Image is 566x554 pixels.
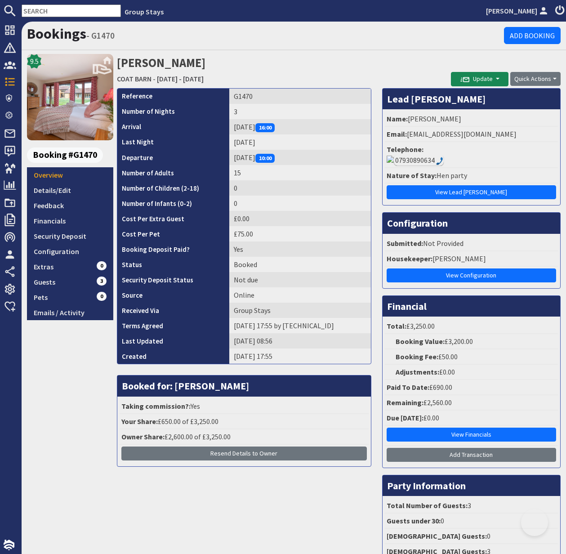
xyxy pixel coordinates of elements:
td: £75.00 [229,226,371,241]
li: Hen party [385,168,558,183]
div: 07930890634 [387,155,556,165]
strong: Remaining: [387,398,423,407]
strong: Due [DATE]: [387,413,423,422]
a: Configuration [27,244,113,259]
th: Cost Per Extra Guest [117,211,229,226]
a: View Configuration [387,268,556,282]
a: View Lead [PERSON_NAME] [387,185,556,199]
th: Received Via [117,303,229,318]
a: Financials [27,213,113,228]
li: 0 [385,529,558,544]
strong: Total Number of Guests: [387,501,468,510]
a: Booking #G1470 [27,147,110,163]
small: - G1470 [86,30,115,41]
td: Group Stays [229,303,371,318]
strong: Adjustments: [396,367,439,376]
th: Booking Deposit Paid? [117,241,229,257]
strong: Guests under 30: [387,516,441,525]
td: [DATE] 17:55 by [TECHNICAL_ID] [229,318,371,333]
th: Security Deposit Status [117,272,229,287]
h3: Configuration [383,213,560,233]
h3: Booked for: [PERSON_NAME] [117,375,371,396]
a: COAT BARN [117,74,152,83]
a: Add Booking [504,27,561,44]
td: [DATE] [229,119,371,134]
strong: Telephone: [387,145,423,154]
strong: Name: [387,114,408,123]
h3: Financial [383,296,560,317]
li: £0.00 [385,365,558,380]
li: [PERSON_NAME] [385,251,558,267]
td: [DATE] 08:56 [229,333,371,348]
a: Group Stays [125,7,164,16]
span: Resend Details to Owner [210,449,277,457]
th: Reference [117,89,229,104]
li: £3,200.00 [385,334,558,349]
li: [EMAIL_ADDRESS][DOMAIN_NAME] [385,127,558,142]
button: Quick Actions [510,72,561,86]
th: Last Night [117,134,229,150]
img: hfpfyWBK5wQHBAGPgDf9c6qAYOxxMAAAAASUVORK5CYII= [436,157,443,165]
span: 3 [97,277,107,286]
li: £50.00 [385,349,558,365]
a: Overview [27,167,113,183]
button: Resend Details to Owner [121,447,367,460]
span: Update [460,75,493,83]
strong: Taking commission?: [121,402,191,411]
a: Emails / Activity [27,305,113,320]
i: Agreements were checked at the time of signing booking terms:<br>- I AGREE to take out appropriat... [163,323,170,330]
th: Number of Adults [117,165,229,180]
li: £2,560.00 [385,395,558,411]
th: Departure [117,150,229,165]
th: Status [117,257,229,272]
img: staytech_i_w-64f4e8e9ee0a9c174fd5317b4b171b261742d2d393467e5bdba4413f4f884c10.svg [4,540,14,550]
td: £0.00 [229,211,371,226]
span: 10:00 [255,154,275,163]
td: Yes [229,241,371,257]
h3: Lead [PERSON_NAME] [383,89,560,109]
td: [DATE] [229,134,371,150]
li: £2,600.00 of £3,250.00 [120,429,369,445]
th: Created [117,348,229,364]
th: Terms Agreed [117,318,229,333]
li: [PERSON_NAME] [385,112,558,127]
h2: [PERSON_NAME] [117,54,451,86]
li: £0.00 [385,411,558,426]
strong: [DEMOGRAPHIC_DATA] Guests: [387,532,487,541]
a: Bookings [27,25,86,43]
a: Security Deposit [27,228,113,244]
input: SEARCH [22,4,121,17]
td: [DATE] 17:55 [229,348,371,364]
li: 0 [385,514,558,529]
td: Not due [229,272,371,287]
th: Cost Per Pet [117,226,229,241]
li: 3 [385,498,558,514]
span: 0 [97,292,107,301]
span: - [153,74,156,83]
span: Booking #G1470 [27,147,103,163]
a: COAT BARN's icon9.5 [27,54,113,140]
strong: Your Share: [121,417,158,426]
strong: Submitted: [387,239,423,248]
li: £690.00 [385,380,558,395]
strong: Total: [387,322,406,331]
th: Last Updated [117,333,229,348]
td: Booked [229,257,371,272]
td: [DATE] [229,150,371,165]
li: Not Provided [385,236,558,251]
strong: Email: [387,130,407,138]
strong: Housekeeper: [387,254,432,263]
li: £650.00 of £3,250.00 [120,414,369,429]
span: 9.5 [30,56,39,67]
img: COAT BARN's icon [27,54,113,140]
a: [DATE] - [DATE] [157,74,204,83]
td: 3 [229,104,371,119]
a: Feedback [27,198,113,213]
td: 15 [229,165,371,180]
strong: Booking Fee: [396,352,438,361]
li: £3,250.00 [385,319,558,334]
a: [PERSON_NAME] [486,5,550,16]
a: Guests3 [27,274,113,290]
img: Makecall16.png [387,156,394,163]
th: Number of Nights [117,104,229,119]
